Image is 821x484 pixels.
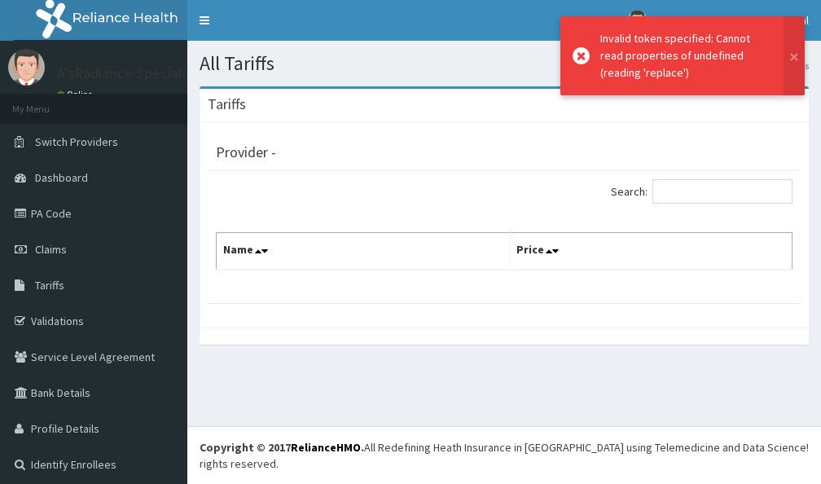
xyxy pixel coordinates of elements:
[35,170,88,185] span: Dashboard
[208,97,246,112] h3: Tariffs
[291,440,361,455] a: RelianceHMO
[627,11,648,31] img: User Image
[200,440,364,455] strong: Copyright © 2017 .
[35,134,118,149] span: Switch Providers
[217,233,510,271] th: Name
[611,179,792,204] label: Search:
[57,66,256,81] p: A'sRadiance Specialist Hospital
[35,278,64,293] span: Tariffs
[8,49,45,86] img: User Image
[652,179,792,204] input: Search:
[509,233,792,271] th: Price
[600,30,768,81] div: Invalid token specified: Cannot read properties of undefined (reading 'replace')
[378,439,809,455] div: Redefining Heath Insurance in [GEOGRAPHIC_DATA] using Telemedicine and Data Science!
[35,242,67,257] span: Claims
[57,89,96,100] a: Online
[187,426,821,484] footer: All rights reserved.
[216,145,276,160] h3: Provider -
[657,13,809,28] span: A'sRadiance Specialist Hospital
[200,53,809,74] h1: All Tariffs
